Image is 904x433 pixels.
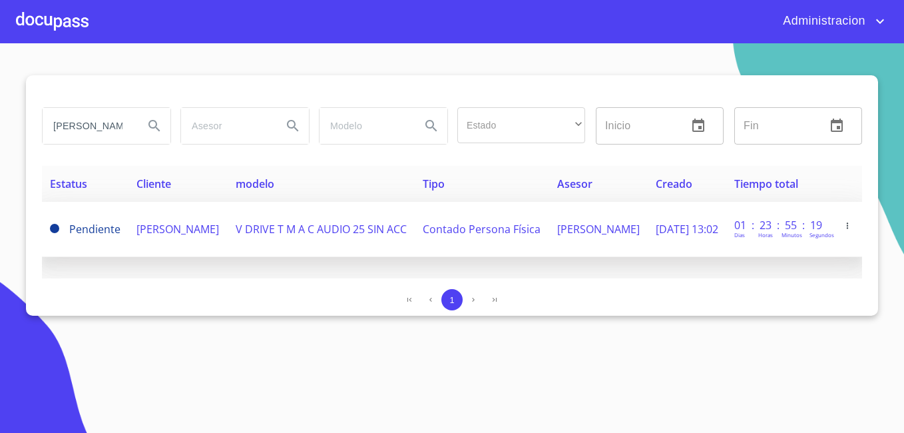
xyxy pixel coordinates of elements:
[773,11,872,32] span: Administracion
[758,231,773,238] p: Horas
[734,218,824,232] p: 01 : 23 : 55 : 19
[734,231,745,238] p: Dias
[181,108,272,144] input: search
[277,110,309,142] button: Search
[50,177,87,191] span: Estatus
[457,107,585,143] div: ​
[138,110,170,142] button: Search
[423,222,541,236] span: Contado Persona Física
[773,11,888,32] button: account of current user
[734,177,798,191] span: Tiempo total
[441,289,463,310] button: 1
[557,177,592,191] span: Asesor
[236,222,407,236] span: V DRIVE T M A C AUDIO 25 SIN ACC
[782,231,802,238] p: Minutos
[656,222,718,236] span: [DATE] 13:02
[236,177,274,191] span: modelo
[136,177,171,191] span: Cliente
[320,108,410,144] input: search
[809,231,834,238] p: Segundos
[557,222,640,236] span: [PERSON_NAME]
[449,295,454,305] span: 1
[69,222,120,236] span: Pendiente
[50,224,59,233] span: Pendiente
[656,177,692,191] span: Creado
[136,222,219,236] span: [PERSON_NAME]
[423,177,445,191] span: Tipo
[415,110,447,142] button: Search
[43,108,133,144] input: search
